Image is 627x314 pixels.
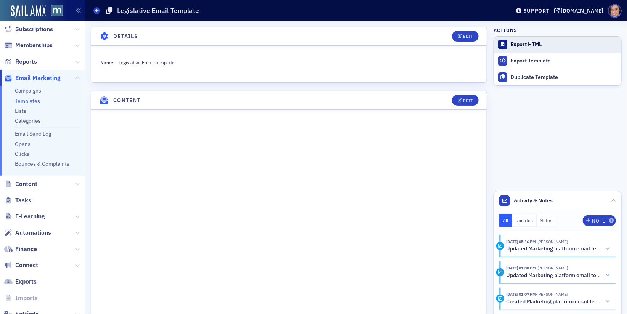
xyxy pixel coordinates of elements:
[506,245,602,252] h5: Updated Marketing platform email template: Legislative Email Template
[592,219,605,223] div: Note
[452,95,478,106] button: Edit
[494,27,517,34] h4: Actions
[15,141,30,147] a: Opens
[4,180,37,188] a: Content
[506,239,536,244] time: 1/9/2025 05:16 PM
[15,212,45,221] span: E-Learning
[15,294,38,302] span: Imports
[452,31,478,42] button: Edit
[15,41,53,50] span: Memberships
[506,298,602,305] h5: Created Marketing platform email template: Legislative Email Template
[561,7,604,14] div: [DOMAIN_NAME]
[119,56,478,69] dd: Legislative Email Template
[15,130,51,137] a: Email Send Log
[514,197,553,205] span: Activity & Notes
[113,32,138,40] h4: Details
[15,160,69,167] a: Bounces & Complaints
[15,180,37,188] span: Content
[15,261,38,269] span: Connect
[15,196,31,205] span: Tasks
[101,59,114,66] span: Name
[512,214,537,227] button: Updates
[15,245,37,253] span: Finance
[113,96,141,104] h4: Content
[4,261,38,269] a: Connect
[15,229,51,237] span: Automations
[15,98,40,104] a: Templates
[463,99,473,103] div: Edit
[15,117,41,124] a: Categories
[15,277,37,286] span: Exports
[583,215,616,226] button: Note
[511,41,617,48] div: Export HTML
[496,242,504,250] div: Activity
[496,268,504,276] div: Activity
[506,265,536,271] time: 1/7/2025 01:08 PM
[11,5,46,18] img: SailAMX
[536,239,568,244] span: Rachel Abell
[15,151,29,157] a: Clicks
[51,5,63,17] img: SailAMX
[4,74,61,82] a: Email Marketing
[4,245,37,253] a: Finance
[511,74,617,81] div: Duplicate Template
[494,69,621,85] a: Duplicate Template
[494,37,621,53] a: Export HTML
[15,87,41,94] a: Campaigns
[499,214,512,227] button: All
[15,58,37,66] span: Reports
[15,25,53,34] span: Subscriptions
[511,58,617,64] div: Export Template
[608,4,622,18] span: Profile
[506,298,611,306] button: Created Marketing platform email template: Legislative Email Template
[554,8,606,13] button: [DOMAIN_NAME]
[536,265,568,271] span: Rachel Abell
[117,6,199,15] h1: Legislative Email Template
[506,292,536,297] time: 1/7/2025 01:07 PM
[4,196,31,205] a: Tasks
[4,58,37,66] a: Reports
[506,245,611,253] button: Updated Marketing platform email template: Legislative Email Template
[4,294,38,302] a: Imports
[15,74,61,82] span: Email Marketing
[15,107,26,114] a: Lists
[4,212,45,221] a: E-Learning
[4,277,37,286] a: Exports
[4,41,53,50] a: Memberships
[506,271,611,279] button: Updated Marketing platform email template: Legislative Email Template
[496,295,504,303] div: Activity
[494,53,621,69] a: Export Template
[537,214,556,227] button: Notes
[463,34,473,38] div: Edit
[4,229,51,237] a: Automations
[536,292,568,297] span: Rachel Abell
[46,5,63,18] a: View Homepage
[523,7,550,14] div: Support
[4,25,53,34] a: Subscriptions
[506,272,602,279] h5: Updated Marketing platform email template: Legislative Email Template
